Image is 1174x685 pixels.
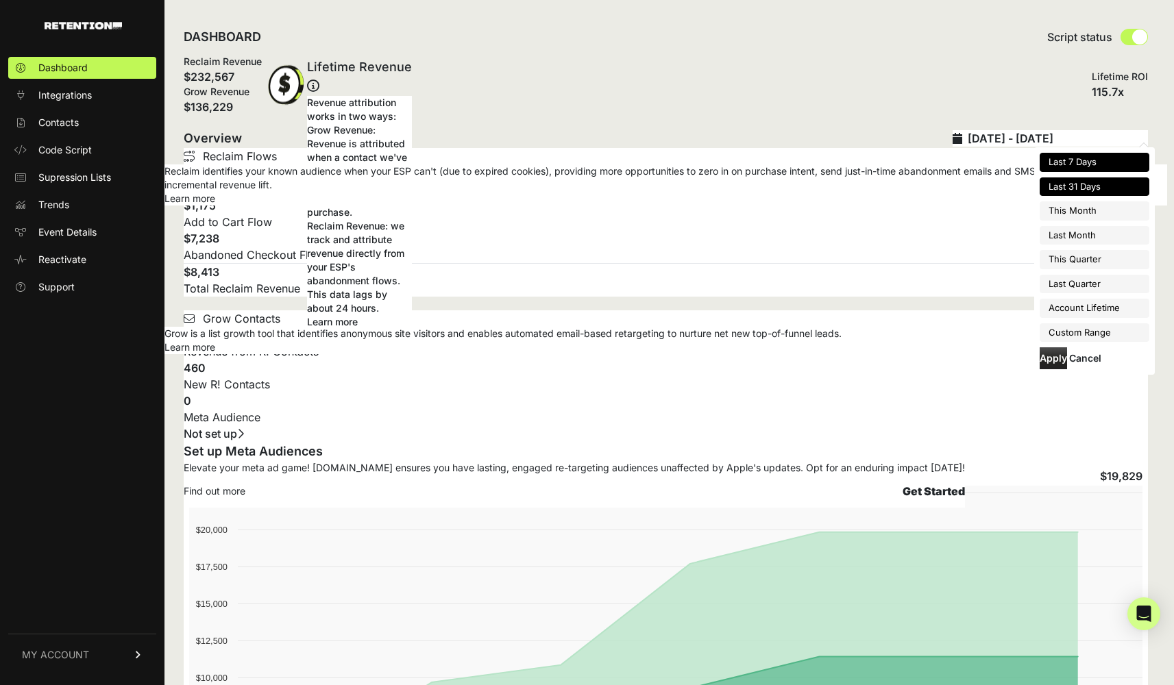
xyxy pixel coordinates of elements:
div: Reclaim Revenue [184,55,262,68]
span: Supression Lists [38,171,111,184]
div: Meta Audience [184,409,1148,442]
li: Last Quarter [1040,275,1149,294]
div: Lifetime Revenue [307,58,412,96]
a: Learn more [164,341,215,353]
strong: Get Started [903,484,965,498]
img: dollar-coin-05c43ed7efb7bc0c12610022525b4bbbb207c7efeef5aecc26f025e68dcafac9.png [262,58,307,112]
a: Learn more [164,192,215,204]
a: Find out more [184,484,245,498]
div: Open Intercom Messenger [1127,597,1160,630]
p: Total Reclaim Revenue [184,280,1148,297]
h4: $19,829 [1100,468,1142,484]
span: Support [38,280,75,294]
a: Code Script [8,139,156,161]
div: Lifetime ROI [1092,70,1148,84]
div: Add to Cart Flow [184,214,1148,230]
span: Integrations [38,88,92,102]
h4: $8,413 [184,263,1148,280]
span: Contacts [38,116,79,129]
a: Support [8,276,156,298]
div: $136,229 [184,99,262,115]
button: Cancel [1069,347,1101,369]
h2: DASHBOARD [184,27,261,47]
div: Reclaim Flows [184,148,1148,164]
p: Grow is a list growth tool that identifies anonymous site visitors and enables automated email-ba... [164,327,842,340]
div: Grow Contacts [184,310,1148,327]
li: Grow Revenue: Revenue is attributed when a contact we've identified returns to your site after at... [307,123,412,219]
li: Last Month [1040,226,1149,245]
span: Event Details [38,225,97,239]
a: Integrations [8,84,156,106]
span: Trends [38,198,69,212]
h4: 0 [184,393,1148,409]
span: Code Script [38,143,92,157]
span: Reactivate [38,253,86,266]
span: Dashboard [38,61,88,75]
text: $20,000 [196,525,228,535]
li: Last 31 Days [1040,177,1149,197]
h4: $7,238 [184,230,1148,247]
a: Reactivate [8,249,156,271]
a: Trends [8,194,156,216]
p: Reclaim identifies your known audience when your ESP can't (due to expired cookies), providing mo... [164,164,1167,192]
li: Account Lifetime [1040,299,1149,318]
text: $12,500 [196,636,228,646]
text: $17,500 [196,562,228,572]
li: This Quarter [1040,250,1149,269]
div: Elevate your meta ad game! [DOMAIN_NAME] ensures you have lasting, engaged re-targeting audiences... [184,461,965,475]
div: Abandoned Checkout Flow [184,247,1148,263]
text: $10,000 [196,673,228,683]
span: MY ACCOUNT [22,648,89,662]
a: Contacts [8,112,156,134]
a: Supression Lists [8,166,156,188]
li: This Month [1040,201,1149,221]
div: 115.7x [1092,84,1148,100]
li: Last 7 Days [1040,153,1149,172]
h2: Overview [184,129,242,148]
p: Revenue attribution works in two ways: [307,96,412,123]
button: Apply [1040,347,1067,369]
h4: 460 [184,360,1148,376]
li: Custom Range [1040,323,1149,342]
div: Grow Revenue [184,85,262,99]
a: Learn more [307,316,358,327]
a: Event Details [8,221,156,243]
h4: $1,175 [184,197,1148,214]
a: MY ACCOUNT [8,634,156,675]
span: Script status [1047,29,1112,45]
img: Retention.com [45,22,122,29]
li: Reclaim Revenue: we track and attribute revenue directly from your ESP's abandonment flows. This ... [307,219,412,315]
text: $15,000 [196,599,228,609]
p: New R! Contacts [184,376,1148,393]
div: $232,567 [184,68,262,85]
a: Dashboard [8,57,156,79]
div: Set up Meta Audiences [184,442,965,461]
